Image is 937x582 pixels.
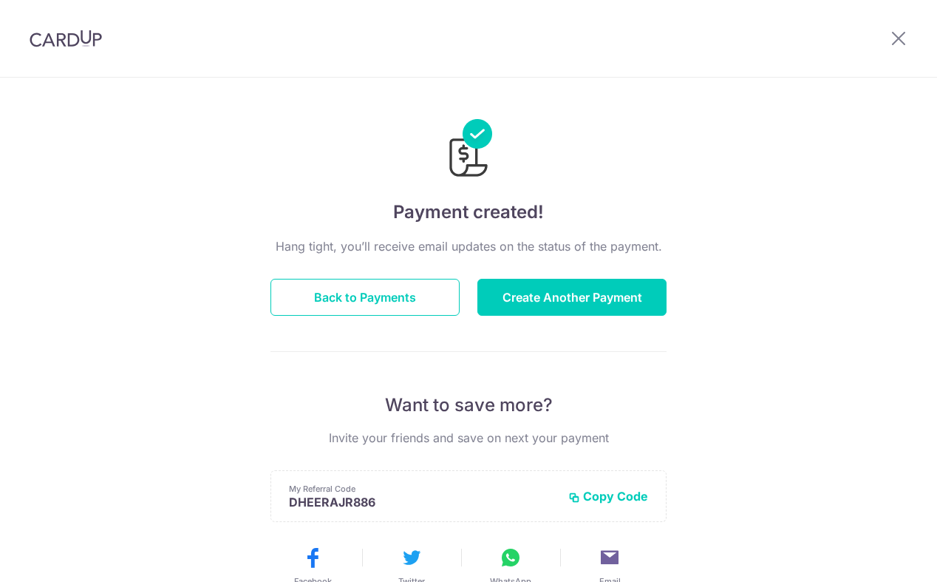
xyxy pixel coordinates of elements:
[270,279,460,316] button: Back to Payments
[445,119,492,181] img: Payments
[270,393,667,417] p: Want to save more?
[289,483,556,495] p: My Referral Code
[270,237,667,255] p: Hang tight, you’ll receive email updates on the status of the payment.
[270,429,667,447] p: Invite your friends and save on next your payment
[568,489,648,504] button: Copy Code
[477,279,667,316] button: Create Another Payment
[30,30,102,47] img: CardUp
[289,495,556,510] p: DHEERAJR886
[270,199,667,226] h4: Payment created!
